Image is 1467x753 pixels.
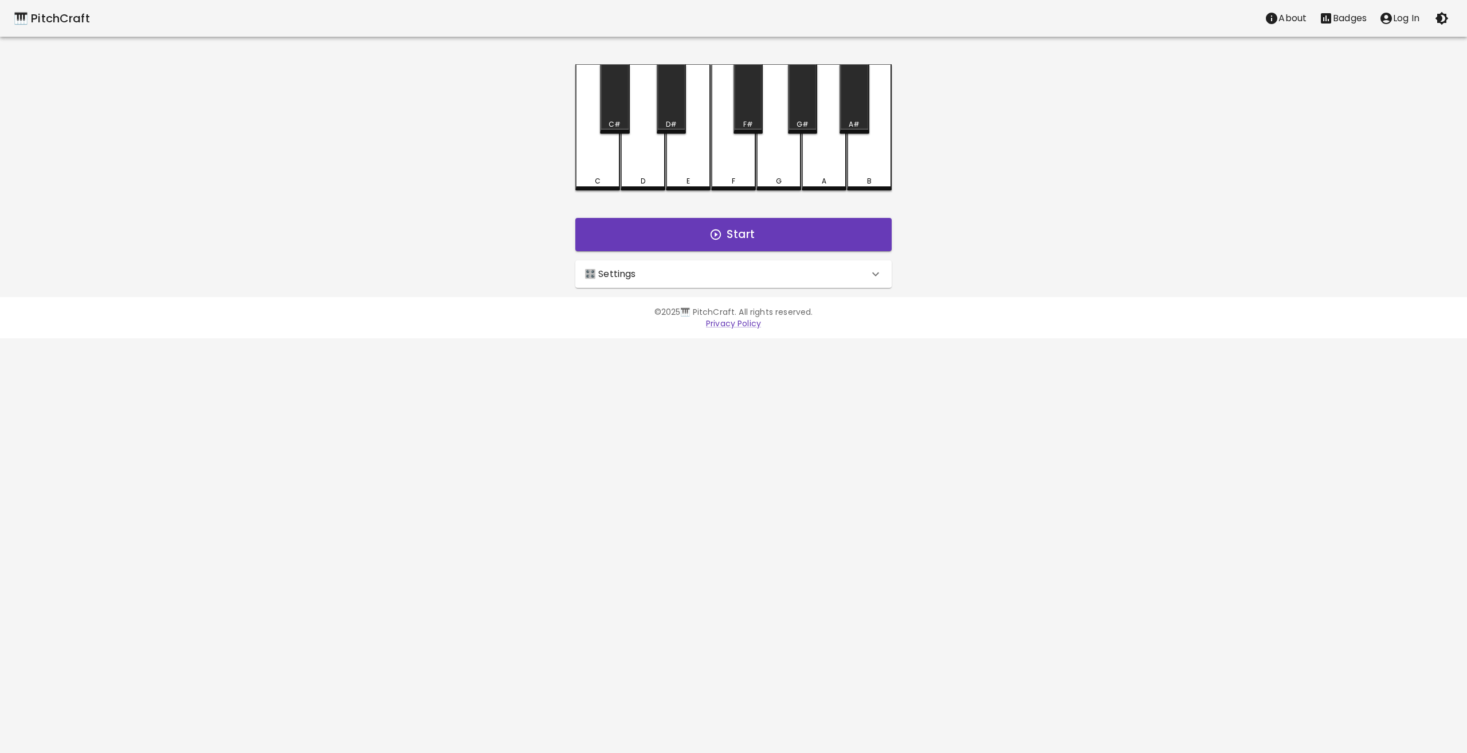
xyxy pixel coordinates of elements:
[1393,11,1419,25] p: Log In
[797,119,809,130] div: G#
[822,176,826,186] div: A
[1333,11,1367,25] p: Badges
[595,176,601,186] div: C
[867,176,872,186] div: B
[609,119,621,130] div: C#
[1313,7,1373,30] button: Stats
[1373,7,1426,30] button: account of current user
[687,176,690,186] div: E
[666,119,677,130] div: D#
[641,176,645,186] div: D
[1258,7,1313,30] button: About
[743,119,753,130] div: F#
[575,218,892,251] button: Start
[706,318,761,329] a: Privacy Policy
[14,9,90,28] a: 🎹 PitchCraft
[732,176,735,186] div: F
[585,267,636,281] p: 🎛️ Settings
[1278,11,1307,25] p: About
[849,119,860,130] div: A#
[575,260,892,288] div: 🎛️ Settings
[403,306,1064,318] p: © 2025 🎹 PitchCraft. All rights reserved.
[776,176,782,186] div: G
